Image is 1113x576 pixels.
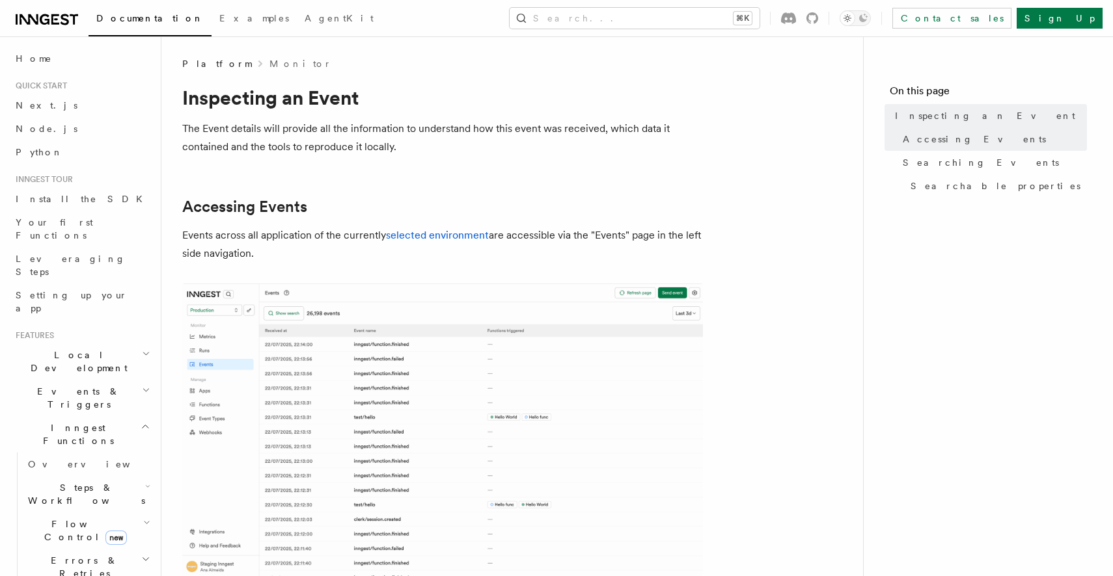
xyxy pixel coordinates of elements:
span: AgentKit [305,13,374,23]
a: Home [10,47,153,70]
a: Examples [212,4,297,35]
img: The Events list features the last events received. [182,283,703,576]
p: The Event details will provide all the information to understand how this event was received, whi... [182,120,703,156]
span: Examples [219,13,289,23]
span: Features [10,330,54,341]
a: Searching Events [898,151,1087,174]
button: Flow Controlnew [23,512,153,549]
a: Documentation [89,4,212,36]
a: Next.js [10,94,153,117]
button: Events & Triggers [10,380,153,416]
a: Accessing Events [182,198,307,216]
a: Accessing Events [898,127,1087,151]
kbd: ⌘K [734,12,752,25]
a: Node.js [10,117,153,140]
button: Toggle dark mode [840,10,871,26]
span: Install the SDK [16,194,150,204]
span: Accessing Events [903,133,1046,146]
a: Sign Up [1017,8,1103,29]
button: Search...⌘K [510,8,760,29]
a: Your first Functions [10,211,153,247]
span: Next.js [16,100,77,111]
span: Inngest Functions [10,421,141,447]
span: Your first Functions [16,217,93,241]
h1: Inspecting an Event [182,86,703,109]
button: Inngest Functions [10,416,153,452]
span: Inspecting an Event [895,109,1075,122]
span: Home [16,52,52,65]
span: Flow Control [23,517,143,543]
span: Searchable properties [911,179,1080,192]
span: Steps & Workflows [23,481,145,507]
span: Overview [28,459,162,469]
a: Setting up your app [10,283,153,320]
a: Contact sales [892,8,1011,29]
span: Events & Triggers [10,385,142,411]
a: selected environment [386,229,489,241]
span: Setting up your app [16,290,128,313]
span: Local Development [10,348,142,374]
span: Documentation [96,13,204,23]
button: Steps & Workflows [23,476,153,512]
a: Leveraging Steps [10,247,153,283]
span: Python [16,147,63,157]
a: Inspecting an Event [890,104,1087,127]
a: AgentKit [297,4,381,35]
a: Overview [23,452,153,476]
span: Platform [182,57,251,70]
p: Events across all application of the currently are accessible via the "Events" page in the left s... [182,226,703,263]
span: Searching Events [903,156,1059,169]
a: Install the SDK [10,187,153,211]
h4: On this page [890,83,1087,104]
a: Searchable properties [905,174,1087,198]
span: Quick start [10,81,67,91]
button: Local Development [10,343,153,380]
span: Node.js [16,124,77,134]
span: new [105,530,127,545]
span: Inngest tour [10,174,73,185]
a: Monitor [269,57,331,70]
a: Python [10,140,153,164]
span: Leveraging Steps [16,254,126,277]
